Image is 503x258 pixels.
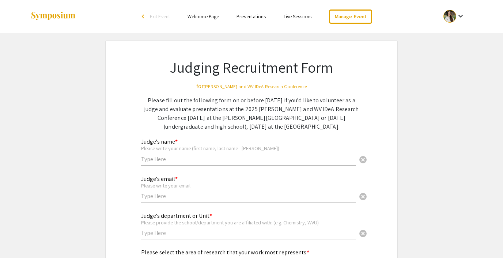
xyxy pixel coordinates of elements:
[356,152,370,166] button: Clear
[356,189,370,203] button: Clear
[141,58,362,76] h1: Judging Recruitment Form
[204,83,307,90] small: [PERSON_NAME] and WV IDeA Research Conference
[237,13,266,20] a: Presentations
[141,219,356,226] div: Please provide the school/department you are affiliated with: (e.g. Chemistry, WVU)
[329,10,372,24] a: Manage Event
[142,14,146,19] div: arrow_back_ios
[141,212,212,220] mat-label: Judge's department or Unit
[141,175,178,183] mat-label: Judge's email
[141,192,356,200] input: Type Here
[150,13,170,20] span: Exit Event
[30,11,76,21] img: Symposium by ForagerOne
[359,229,367,238] span: cancel
[141,145,356,152] div: Please write your name (first name, last name - [PERSON_NAME])
[359,192,367,201] span: cancel
[359,155,367,164] span: cancel
[141,155,356,163] input: Type Here
[356,226,370,240] button: Clear
[456,12,465,20] mat-icon: Expand account dropdown
[141,82,362,91] div: for
[141,96,362,131] p: Please fill out the following form on or before [DATE] if you'd like to volunteer as a judge and ...
[141,138,178,145] mat-label: Judge's name
[141,182,356,189] div: Please write your email
[436,8,473,24] button: Expand account dropdown
[141,248,309,256] mat-label: Please select the area of research that your work most represents
[141,229,356,237] input: Type Here
[188,13,219,20] a: Welcome Page
[284,13,311,20] a: Live Sessions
